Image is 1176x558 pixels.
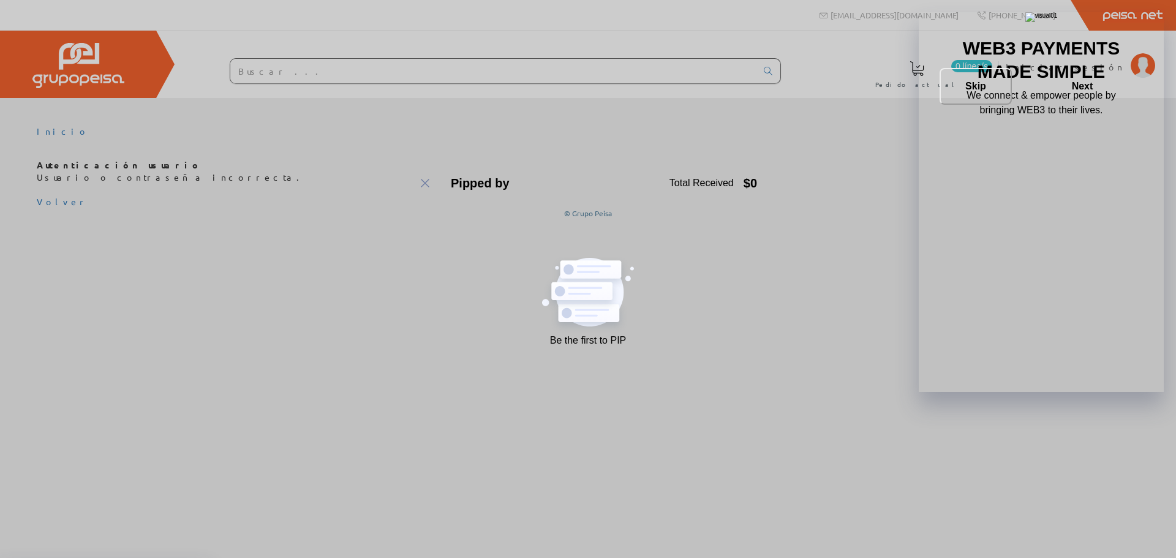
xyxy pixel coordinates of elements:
div: Be the first to PIP [550,333,627,348]
div: Total Received [669,176,734,190]
button: Skip [940,68,1012,105]
div: Pipped by [451,175,510,192]
div: $ 0 [744,175,757,192]
button: Next [1022,68,1143,105]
